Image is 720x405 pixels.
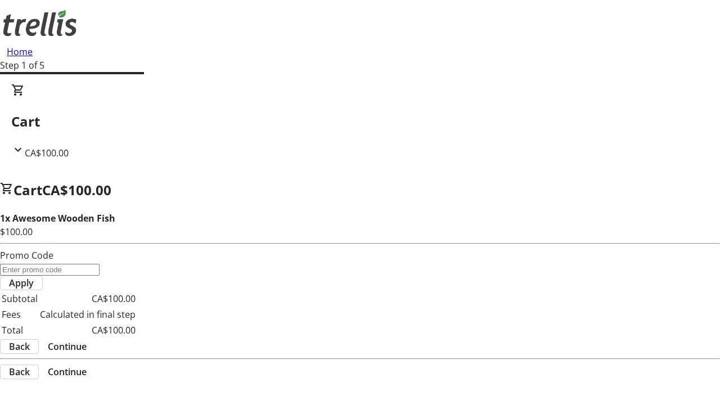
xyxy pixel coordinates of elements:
[1,291,38,306] td: Subtotal
[39,340,96,353] button: Continue
[1,307,38,322] td: Fees
[11,83,709,160] div: CartCA$100.00
[9,276,34,290] span: Apply
[9,365,30,379] span: Back
[39,307,136,322] td: Calculated in final step
[42,181,111,199] span: CA$100.00
[25,147,69,159] span: CA$100.00
[39,323,136,337] td: CA$100.00
[48,365,87,379] span: Continue
[9,340,30,353] span: Back
[39,365,96,379] button: Continue
[13,181,42,199] span: Cart
[39,291,136,306] td: CA$100.00
[48,340,87,353] span: Continue
[11,111,709,132] h2: Cart
[1,323,38,337] td: Total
